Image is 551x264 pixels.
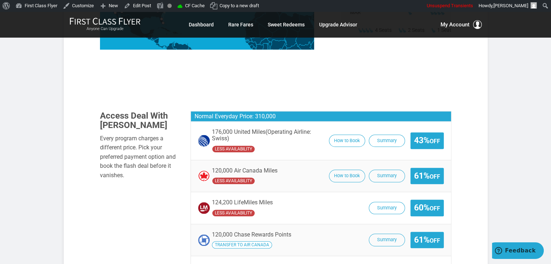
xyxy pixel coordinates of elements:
[319,18,357,31] a: Upgrade Advisor
[250,44,254,49] path: Sierra Leone
[430,173,440,180] small: Off
[212,241,272,248] span: Transfer your Chase Rewards Points to Air Canada
[228,18,253,31] a: Rare Fares
[270,39,286,52] path: Nigeria
[252,46,257,52] path: Liberia
[100,111,180,130] h3: Access Deal With [PERSON_NAME]
[212,199,273,206] span: 124,200 LifeMiles Miles
[191,111,451,122] h3: Normal Everyday Price: 310,000
[100,134,180,180] div: Every program charges a different price. Pick your preferred payment option and book the flash de...
[260,38,270,45] path: Burkina Faso
[159,45,167,48] path: Panama
[187,43,188,44] path: Trinidad and Tobago
[153,38,159,44] path: Nicaragua
[427,3,473,8] span: Unsuspend Transients
[414,203,440,212] span: 60%
[70,17,141,25] img: First Class Flyer
[189,18,214,31] a: Dashboard
[245,39,249,41] path: Gambia
[212,129,325,141] span: 176,000 United Miles
[414,171,440,180] span: 61%
[212,128,311,142] span: (Operating Airline: Swiss)
[172,42,189,56] path: Venezuela
[150,39,153,41] path: El Salvador
[256,44,264,52] path: Côte d'Ivoire
[414,235,440,244] span: 61%
[369,202,405,214] button: Summary
[212,167,277,174] span: 120,000 Air Canada Miles
[212,209,255,217] span: LifeMiles has undefined availability seats availability compared to the operating carrier.
[286,43,302,55] path: Central African Republic
[329,170,365,182] button: How to Book
[267,43,270,50] path: Togo
[268,18,305,31] a: Sweet Redeems
[329,135,365,147] button: How to Book
[369,234,405,246] button: Summary
[492,242,544,260] iframe: Opens a widget where you can find more information
[151,37,159,41] path: Honduras
[278,41,288,55] path: Cameroon
[268,42,272,50] path: Benin
[430,138,440,145] small: Off
[212,145,255,153] span: United has undefined availability seats availability compared to the operating carrier.
[70,26,141,31] small: Anyone Can Upgrade
[441,20,469,29] span: My Account
[430,205,440,212] small: Off
[493,3,528,8] span: [PERSON_NAME]
[212,177,255,184] span: Air Canada has undefined availability seats availability compared to the operating carrier.
[212,231,291,238] span: 120,000 Chase Rewards Points
[70,17,141,32] a: First Class FlyerAnyone Can Upgrade
[430,237,440,244] small: Off
[298,42,313,53] path: South Sudan
[263,43,268,51] path: Ghana
[369,170,405,182] button: Summary
[369,135,405,147] button: Summary
[414,136,440,145] span: 43%
[441,20,482,29] button: My Account
[245,41,249,43] path: Guinea-Bissau
[156,43,160,47] path: Costa Rica
[244,36,252,42] path: Senegal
